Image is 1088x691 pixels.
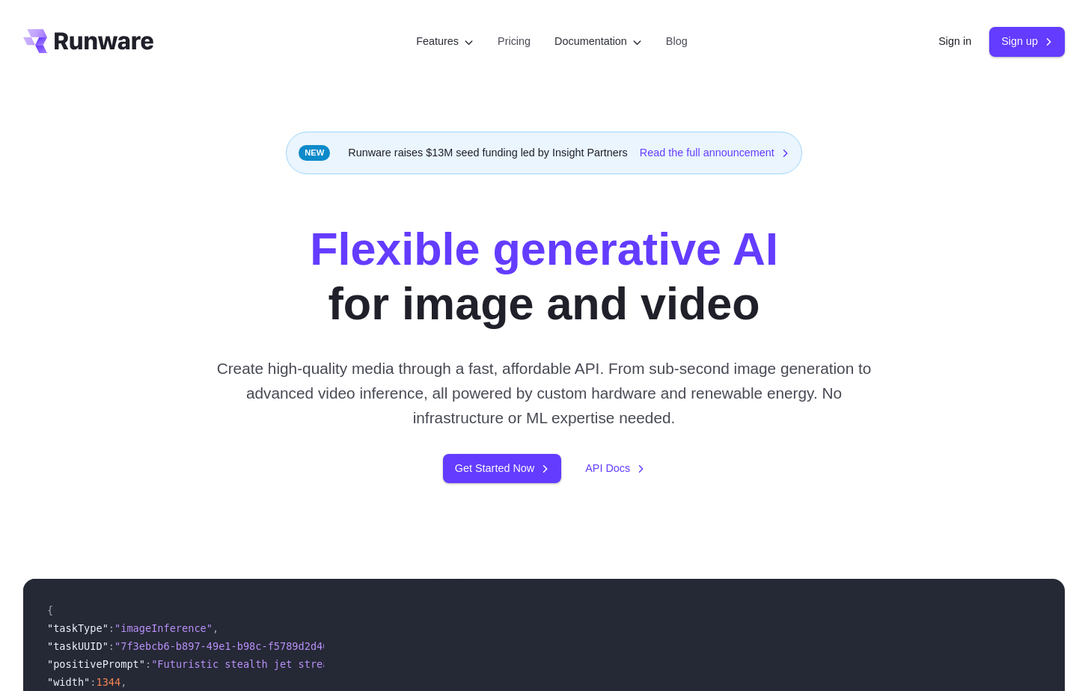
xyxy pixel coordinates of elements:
div: Runware raises $13M seed funding led by Insight Partners [286,132,802,174]
span: : [109,622,114,634]
a: Sign in [938,33,971,50]
span: "taskType" [47,622,109,634]
label: Features [416,33,474,50]
span: "width" [47,676,90,688]
a: API Docs [585,460,645,477]
span: : [145,658,151,670]
h1: for image and video [310,222,778,332]
label: Documentation [554,33,642,50]
a: Sign up [989,27,1065,56]
p: Create high-quality media through a fast, affordable API. From sub-second image generation to adv... [211,356,878,431]
a: Blog [666,33,688,50]
span: , [120,676,126,688]
span: , [213,622,218,634]
span: "Futuristic stealth jet streaking through a neon-lit cityscape with glowing purple exhaust" [151,658,709,670]
span: { [47,604,53,616]
span: 1344 [96,676,120,688]
a: Read the full announcement [640,144,789,162]
span: "imageInference" [114,622,213,634]
a: Get Started Now [443,454,561,483]
span: "taskUUID" [47,640,109,652]
span: : [109,640,114,652]
a: Pricing [498,33,531,50]
strong: Flexible generative AI [310,224,778,274]
a: Go to / [23,29,153,53]
span: : [90,676,96,688]
span: "positivePrompt" [47,658,145,670]
span: "7f3ebcb6-b897-49e1-b98c-f5789d2d40d7" [114,640,347,652]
